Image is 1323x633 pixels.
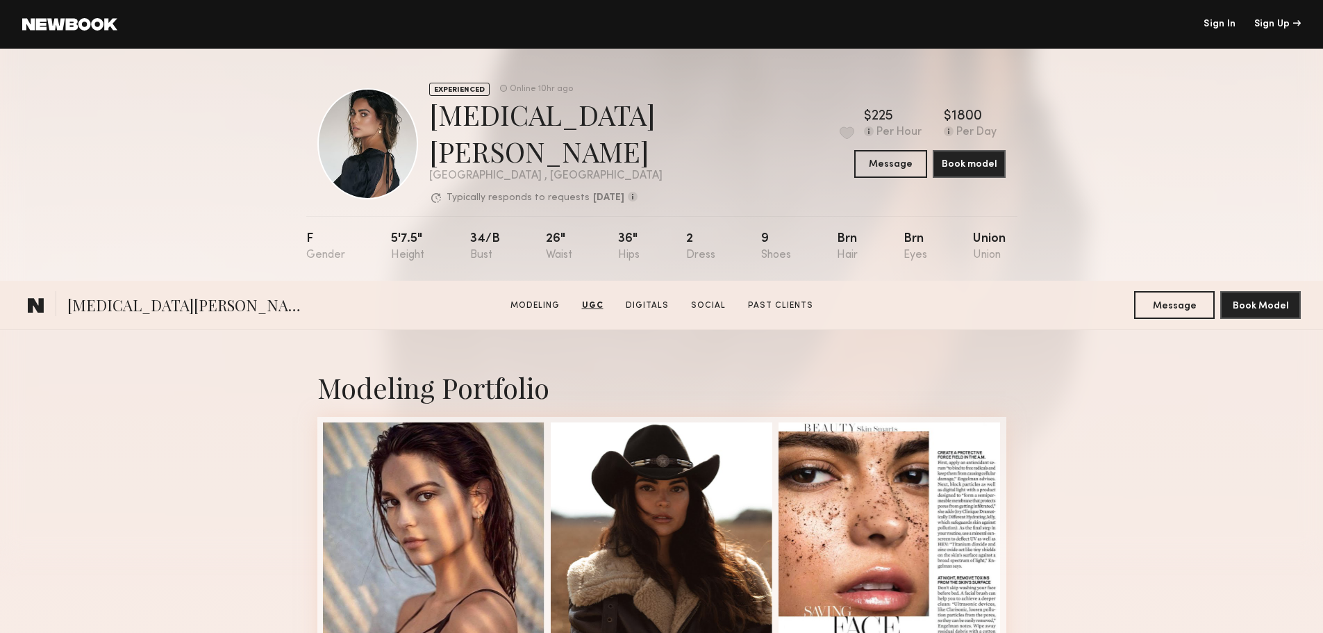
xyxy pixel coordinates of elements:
div: 9 [761,233,791,261]
div: Online 10hr ago [510,85,573,94]
a: Social [685,299,731,312]
div: 36" [618,233,640,261]
div: Per Hour [876,126,922,139]
a: UGC [576,299,609,312]
div: 1800 [951,110,982,124]
div: [MEDICAL_DATA][PERSON_NAME] [429,96,854,170]
div: F [306,233,345,261]
div: Brn [904,233,927,261]
b: [DATE] [593,193,624,203]
p: Typically responds to requests [447,193,590,203]
a: Sign In [1204,19,1235,29]
div: 225 [872,110,893,124]
div: Modeling Portfolio [317,369,1006,406]
a: Book Model [1220,299,1301,311]
div: Union [973,233,1006,261]
button: Book Model [1220,291,1301,319]
a: Digitals [620,299,674,312]
div: Per Day [956,126,997,139]
span: [MEDICAL_DATA][PERSON_NAME] [67,295,308,319]
div: $ [944,110,951,124]
button: Message [1134,291,1215,319]
div: $ [864,110,872,124]
div: Sign Up [1254,19,1301,29]
a: Past Clients [742,299,819,312]
button: Message [854,150,927,178]
div: EXPERIENCED [429,83,490,96]
div: [GEOGRAPHIC_DATA] , [GEOGRAPHIC_DATA] [429,170,854,182]
div: Brn [837,233,858,261]
div: 26" [546,233,572,261]
div: 34/b [470,233,500,261]
button: Book model [933,150,1006,178]
div: 2 [686,233,715,261]
a: Modeling [505,299,565,312]
div: 5'7.5" [391,233,424,261]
